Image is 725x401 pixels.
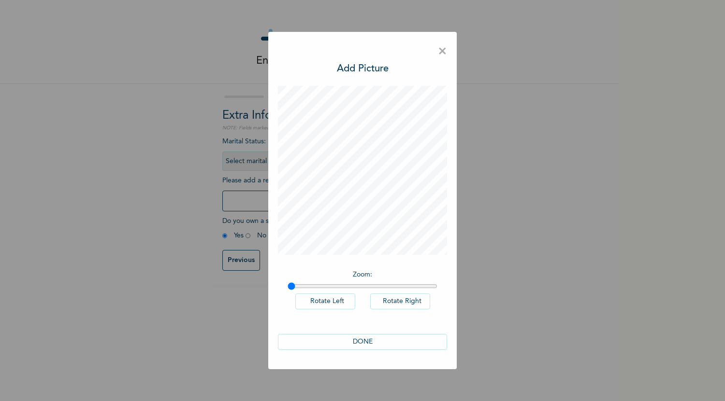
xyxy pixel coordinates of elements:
span: × [438,41,447,62]
button: DONE [278,334,447,350]
p: Zoom : [288,270,437,280]
button: Rotate Left [295,293,355,309]
span: Please add a recent Passport Photograph [222,177,396,216]
button: Rotate Right [370,293,430,309]
h3: Add Picture [337,62,389,76]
